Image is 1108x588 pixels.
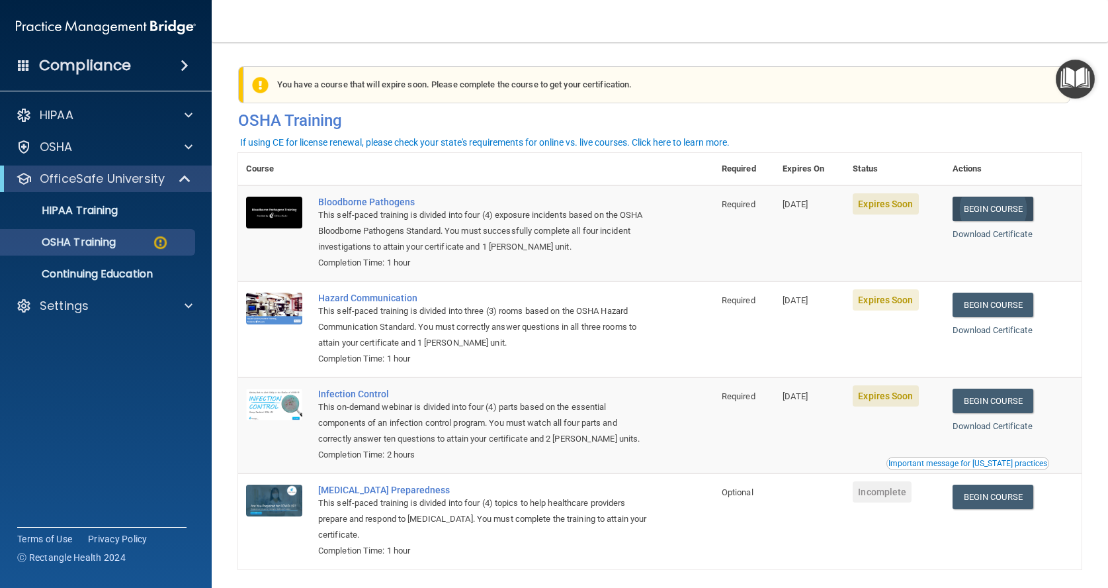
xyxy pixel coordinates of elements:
[953,229,1033,239] a: Download Certificate
[238,111,1082,130] h4: OSHA Training
[40,107,73,123] p: HIPAA
[318,197,648,207] a: Bloodborne Pathogens
[783,391,808,401] span: [DATE]
[318,447,648,463] div: Completion Time: 2 hours
[17,551,126,564] span: Ⓒ Rectangle Health 2024
[945,153,1082,185] th: Actions
[953,485,1033,509] a: Begin Course
[318,495,648,543] div: This self-paced training is divided into four (4) topics to help healthcare providers prepare and...
[888,460,1047,467] div: Important message for [US_STATE] practices
[238,153,310,185] th: Course
[318,255,648,271] div: Completion Time: 1 hour
[714,153,775,185] th: Required
[16,107,192,123] a: HIPAA
[243,66,1070,103] div: You have a course that will expire soon. Please complete the course to get your certification.
[318,303,648,351] div: This self-paced training is divided into three (3) rooms based on the OSHA Hazard Communication S...
[853,385,918,407] span: Expires Soon
[240,138,730,147] div: If using CE for license renewal, please check your state's requirements for online vs. live cours...
[953,293,1033,317] a: Begin Course
[722,199,755,209] span: Required
[252,77,269,93] img: exclamation-circle-solid-warning.7ed2984d.png
[775,153,845,185] th: Expires On
[9,236,116,249] p: OSHA Training
[318,351,648,367] div: Completion Time: 1 hour
[953,325,1033,335] a: Download Certificate
[88,532,148,546] a: Privacy Policy
[9,204,118,217] p: HIPAA Training
[16,139,192,155] a: OSHA
[238,136,732,149] button: If using CE for license renewal, please check your state's requirements for online vs. live cours...
[853,481,912,503] span: Incomplete
[783,295,808,305] span: [DATE]
[40,298,89,314] p: Settings
[16,14,196,40] img: PMB logo
[886,457,1049,470] button: Read this if you are a dental practitioner in the state of CA
[40,139,73,155] p: OSHA
[318,399,648,447] div: This on-demand webinar is divided into four (4) parts based on the essential components of an inf...
[152,234,169,251] img: warning-circle.0cc9ac19.png
[9,268,189,281] p: Continuing Education
[318,389,648,399] a: Infection Control
[318,293,648,303] a: Hazard Communication
[853,193,918,215] span: Expires Soon
[1056,60,1095,99] button: Open Resource Center
[318,207,648,255] div: This self-paced training is divided into four (4) exposure incidents based on the OSHA Bloodborne...
[40,171,165,187] p: OfficeSafe University
[953,421,1033,431] a: Download Certificate
[318,543,648,559] div: Completion Time: 1 hour
[953,389,1033,413] a: Begin Course
[953,197,1033,221] a: Begin Course
[783,199,808,209] span: [DATE]
[853,289,918,311] span: Expires Soon
[845,153,944,185] th: Status
[39,56,131,75] h4: Compliance
[722,391,755,401] span: Required
[722,487,753,497] span: Optional
[318,485,648,495] a: [MEDICAL_DATA] Preparedness
[16,171,192,187] a: OfficeSafe University
[16,298,192,314] a: Settings
[17,532,72,546] a: Terms of Use
[722,295,755,305] span: Required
